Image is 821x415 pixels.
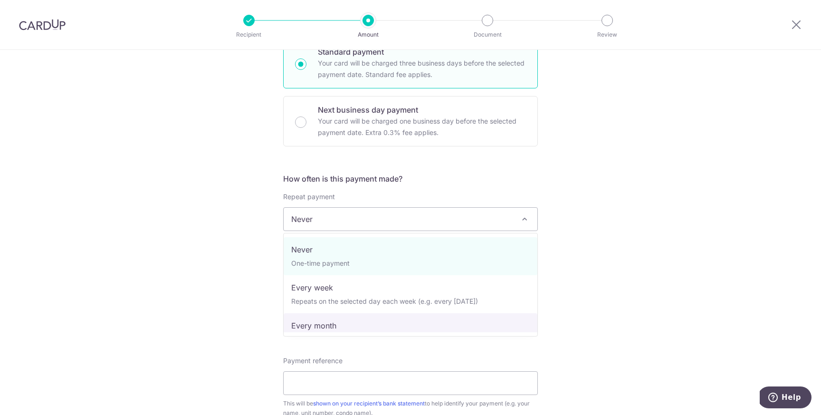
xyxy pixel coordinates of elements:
img: CardUp [19,19,66,30]
p: Recipient [214,30,284,39]
small: Repeats on the selected day each week (e.g. every [DATE]) [291,297,478,305]
p: Document [452,30,523,39]
p: Next business day payment [318,104,526,116]
p: Amount [333,30,403,39]
p: Every month [291,320,530,331]
h5: How often is this payment made? [283,173,538,184]
iframe: Opens a widget where you can find more information [760,386,811,410]
p: Standard payment [318,46,526,58]
p: Your card will be charged one business day before the selected payment date. Extra 0.3% fee applies. [318,116,526,138]
p: Every week [291,282,530,293]
span: Never [283,207,538,231]
small: One-time payment [291,259,350,267]
p: Your card will be charged three business days before the selected payment date. Standard fee appl... [318,58,526,80]
span: Never [284,208,537,231]
p: Never [291,244,530,255]
span: Payment reference [283,356,343,366]
a: shown on your recipient’s bank statement [313,400,425,407]
label: Repeat payment [283,192,335,202]
p: Review [572,30,642,39]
